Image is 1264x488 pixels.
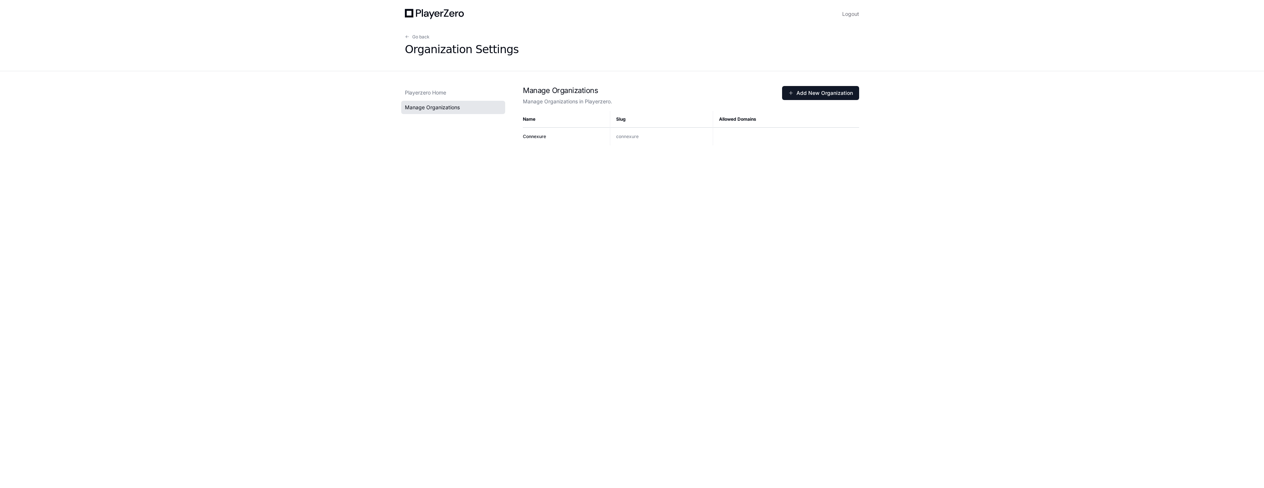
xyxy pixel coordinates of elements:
[523,98,782,105] p: Manage Organizations in Playerzero.
[401,101,505,114] a: Manage Organizations
[405,43,519,56] div: Organization Settings
[412,34,430,40] span: Go back
[610,111,713,128] th: Slug
[713,111,859,128] th: Allowed Domains
[782,86,859,100] button: Add New Organization
[523,111,610,128] th: Name
[523,86,782,95] h1: Manage Organizations
[842,9,859,19] button: Logout
[405,34,430,40] button: Go back
[523,134,546,139] span: Connexure
[401,86,505,99] a: Playerzero Home
[405,104,460,111] span: Manage Organizations
[405,89,446,96] span: Playerzero Home
[788,89,853,97] span: Add New Organization
[610,127,713,145] td: connexure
